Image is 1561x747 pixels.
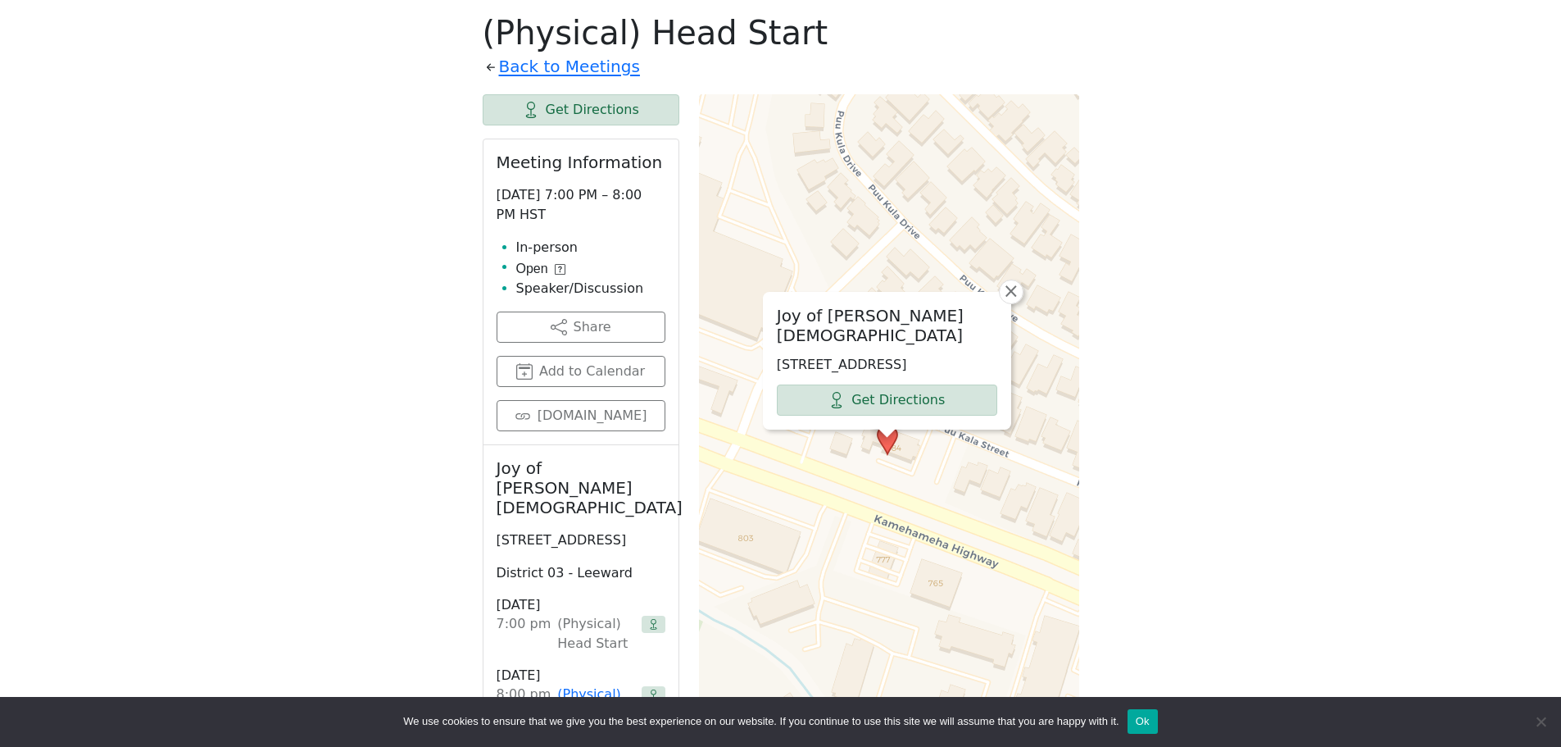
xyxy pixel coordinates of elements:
[1532,713,1549,730] span: No
[557,614,634,654] div: (Physical) Head Start
[497,563,665,583] p: District 03 - Leeward
[497,531,665,550] p: [STREET_ADDRESS]
[516,259,548,279] span: Open
[999,280,1023,304] a: Close popup
[497,685,551,744] div: 8:00 PM
[497,614,551,654] div: 7:00 PM
[497,356,665,387] button: Add to Calendar
[516,238,665,257] li: In-person
[497,153,665,172] h2: Meeting Information
[516,259,565,279] button: Open
[499,52,640,81] a: Back to Meetings
[497,185,665,225] p: [DATE] 7:00 PM – 8:00 PM HST
[1128,709,1158,734] button: Ok
[497,312,665,343] button: Share
[483,13,1079,52] h1: (Physical) Head Start
[516,279,665,298] li: Speaker/Discussion
[777,385,997,416] a: Get Directions
[1003,281,1019,301] span: ×
[497,667,665,685] h3: [DATE]
[497,458,665,517] h2: Joy of [PERSON_NAME][DEMOGRAPHIC_DATA]
[403,713,1119,730] span: We use cookies to ensure that we give you the best experience on our website. If you continue to ...
[777,355,997,375] p: [STREET_ADDRESS]
[777,306,997,345] h2: Joy of [PERSON_NAME][DEMOGRAPHIC_DATA]
[497,400,665,431] a: [DOMAIN_NAME]
[483,94,679,125] a: Get Directions
[497,596,665,614] h3: [DATE]
[557,685,634,744] a: (Physical) Aiea Big Book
